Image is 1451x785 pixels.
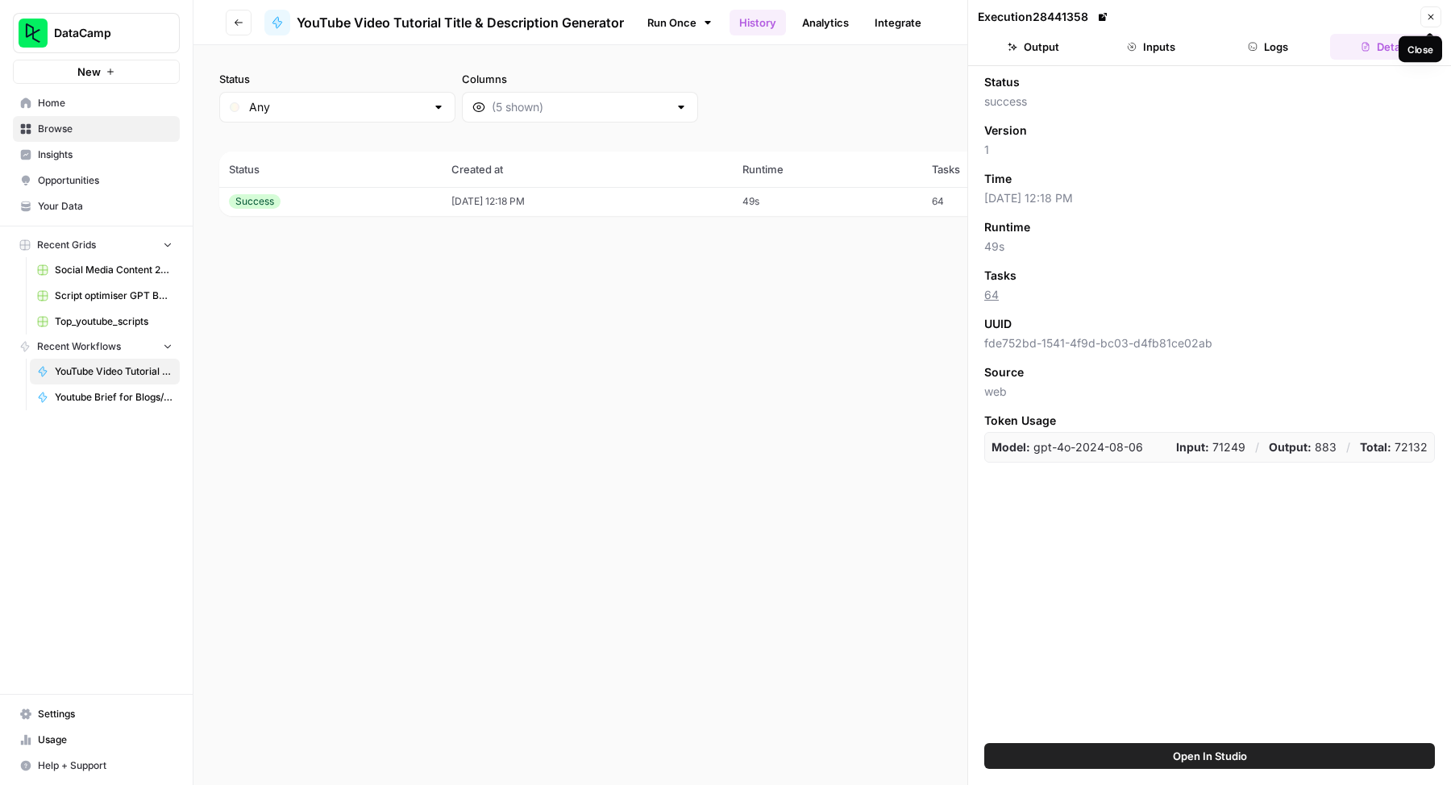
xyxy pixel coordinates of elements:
input: Any [249,99,426,115]
span: 49s [984,239,1435,255]
span: Tasks [984,268,1017,284]
span: 1 [984,142,1435,158]
a: Opportunities [13,168,180,193]
span: UUID [984,316,1012,332]
span: Time [984,171,1012,187]
span: YouTube Video Tutorial Title & Description Generator [297,13,624,32]
span: Top_youtube_scripts [55,314,173,329]
span: Script optimiser GPT Build V2 Grid [55,289,173,303]
span: Usage [38,733,173,747]
td: 64 [922,187,1071,216]
th: Status [219,152,442,187]
strong: Input: [1176,440,1209,454]
button: Recent Workflows [13,334,180,359]
a: Run Once [637,9,723,36]
a: Social Media Content 2025 [30,257,180,283]
span: Help + Support [38,758,173,773]
div: Execution 28441358 [978,9,1111,25]
span: Social Media Content 2025 [55,263,173,277]
button: Logs [1213,34,1324,60]
a: 64 [984,288,999,301]
p: / [1255,439,1259,455]
span: web [984,384,1435,400]
p: 71249 [1176,439,1245,455]
span: (1 records) [219,123,1425,152]
a: Insights [13,142,180,168]
a: History [730,10,786,35]
span: fde752bd-1541-4f9d-bc03-d4fb81ce02ab [984,335,1435,351]
span: Version [984,123,1027,139]
span: Open In Studio [1173,748,1247,764]
a: Settings [13,701,180,727]
button: New [13,60,180,84]
span: Source [984,364,1024,380]
td: [DATE] 12:18 PM [442,187,733,216]
a: YouTube Video Tutorial Title & Description Generator [264,10,624,35]
p: gpt-4o-2024-08-06 [992,439,1143,455]
p: 883 [1269,439,1337,455]
a: Integrate [865,10,931,35]
span: Runtime [984,219,1030,235]
span: Insights [38,147,173,162]
p: 72132 [1360,439,1428,455]
span: Recent Workflows [37,339,121,354]
a: Browse [13,116,180,142]
span: YouTube Video Tutorial Title & Description Generator [55,364,173,379]
button: Open In Studio [984,743,1435,769]
label: Columns [462,71,698,87]
span: Opportunities [38,173,173,188]
span: Settings [38,707,173,721]
button: Inputs [1096,34,1207,60]
span: Token Usage [984,413,1435,429]
strong: Model: [992,440,1030,454]
span: Home [38,96,173,110]
a: Analytics [792,10,859,35]
span: New [77,64,101,80]
a: Usage [13,727,180,753]
img: DataCamp Logo [19,19,48,48]
span: success [984,93,1435,110]
span: Your Data [38,199,173,214]
th: Runtime [733,152,922,187]
span: [DATE] 12:18 PM [984,190,1435,206]
input: (5 shown) [492,99,668,115]
span: DataCamp [54,25,152,41]
button: Workspace: DataCamp [13,13,180,53]
a: Your Data [13,193,180,219]
a: Top_youtube_scripts [30,309,180,334]
strong: Total: [1360,440,1391,454]
span: Browse [38,122,173,136]
a: YouTube Video Tutorial Title & Description Generator [30,359,180,384]
th: Tasks [922,152,1071,187]
div: Close [1407,42,1433,56]
a: Youtube Brief for Blogs/Tutorials [30,384,180,410]
button: Help + Support [13,753,180,779]
td: 49s [733,187,922,216]
a: Home [13,90,180,116]
strong: Output: [1269,440,1312,454]
span: Recent Grids [37,238,96,252]
p: / [1346,439,1350,455]
button: Output [978,34,1089,60]
button: Recent Grids [13,233,180,257]
button: Details [1330,34,1441,60]
div: Success [229,194,281,209]
a: Script optimiser GPT Build V2 Grid [30,283,180,309]
span: Status [984,74,1020,90]
span: Youtube Brief for Blogs/Tutorials [55,390,173,405]
label: Status [219,71,455,87]
th: Created at [442,152,733,187]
